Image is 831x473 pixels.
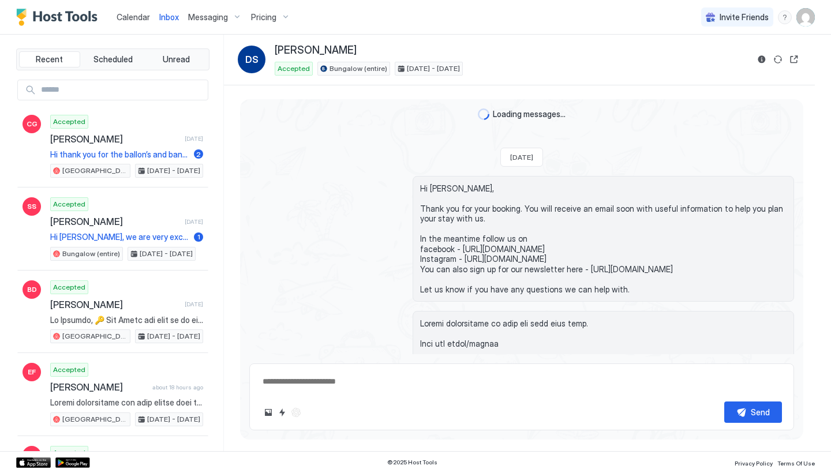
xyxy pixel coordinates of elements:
[387,459,437,466] span: © 2025 Host Tools
[50,232,189,242] span: Hi [PERSON_NAME], we are very excited to be staying with you next weekend. It’s my friend’s surpr...
[62,249,120,259] span: Bungalow (entire)
[278,63,310,74] span: Accepted
[19,51,80,67] button: Recent
[261,406,275,419] button: Upload image
[50,133,180,145] span: [PERSON_NAME]
[152,384,203,391] span: about 18 hours ago
[27,201,36,212] span: SS
[735,456,773,468] a: Privacy Policy
[50,315,203,325] span: Lo Ipsumdo, 🔑 Sit Ametc adi elit se do eiu tempori utla et dol magn. Ali enim ad 5024 🚗 Minimve Q...
[185,218,203,226] span: [DATE]
[196,150,201,159] span: 2
[62,414,128,425] span: [GEOGRAPHIC_DATA]
[159,11,179,23] a: Inbox
[330,63,387,74] span: Bungalow (entire)
[55,457,90,468] a: Google Play Store
[407,63,460,74] span: [DATE] - [DATE]
[50,397,203,408] span: Loremi dolorsitame con adip elitse doei te Incidid Utlabore. Etdoloremagn Aliq - Enimadm 80 venia...
[147,414,200,425] span: [DATE] - [DATE]
[188,12,228,22] span: Messaging
[27,284,37,295] span: BD
[796,8,815,27] div: User profile
[787,52,801,66] button: Open reservation
[147,331,200,341] span: [DATE] - [DATE]
[751,406,770,418] div: Send
[140,249,193,259] span: [DATE] - [DATE]
[53,448,85,458] span: Accepted
[251,12,276,22] span: Pricing
[245,52,259,66] span: DS
[778,10,792,24] div: menu
[185,301,203,308] span: [DATE]
[510,153,533,162] span: [DATE]
[53,365,85,375] span: Accepted
[27,450,36,460] span: RS
[62,166,128,176] span: [GEOGRAPHIC_DATA]
[724,401,782,423] button: Send
[36,54,63,65] span: Recent
[735,460,773,467] span: Privacy Policy
[16,457,51,468] a: App Store
[50,381,148,393] span: [PERSON_NAME]
[720,12,769,22] span: Invite Friends
[420,183,787,295] span: Hi [PERSON_NAME], Thank you for your booking. You will receive an email soon with useful informat...
[83,51,144,67] button: Scheduled
[145,51,207,67] button: Unread
[147,166,200,176] span: [DATE] - [DATE]
[36,80,208,100] input: Input Field
[62,331,128,341] span: [GEOGRAPHIC_DATA]
[16,9,103,26] a: Host Tools Logo
[50,299,180,310] span: [PERSON_NAME]
[27,119,38,129] span: CG
[93,54,133,65] span: Scheduled
[53,282,85,292] span: Accepted
[777,460,815,467] span: Terms Of Use
[275,406,289,419] button: Quick reply
[117,12,150,22] span: Calendar
[159,12,179,22] span: Inbox
[50,149,189,160] span: Hi thank you for the ballon’s and banners! We had a lovely stay :)
[53,199,85,209] span: Accepted
[28,367,36,377] span: EF
[16,48,209,70] div: tab-group
[777,456,815,468] a: Terms Of Use
[163,54,190,65] span: Unread
[478,108,489,120] div: loading
[53,117,85,127] span: Accepted
[493,109,566,119] span: Loading messages...
[755,52,769,66] button: Reservation information
[771,52,785,66] button: Sync reservation
[117,11,150,23] a: Calendar
[185,135,203,142] span: [DATE]
[197,232,200,241] span: 1
[50,216,180,227] span: [PERSON_NAME]
[275,44,357,57] span: [PERSON_NAME]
